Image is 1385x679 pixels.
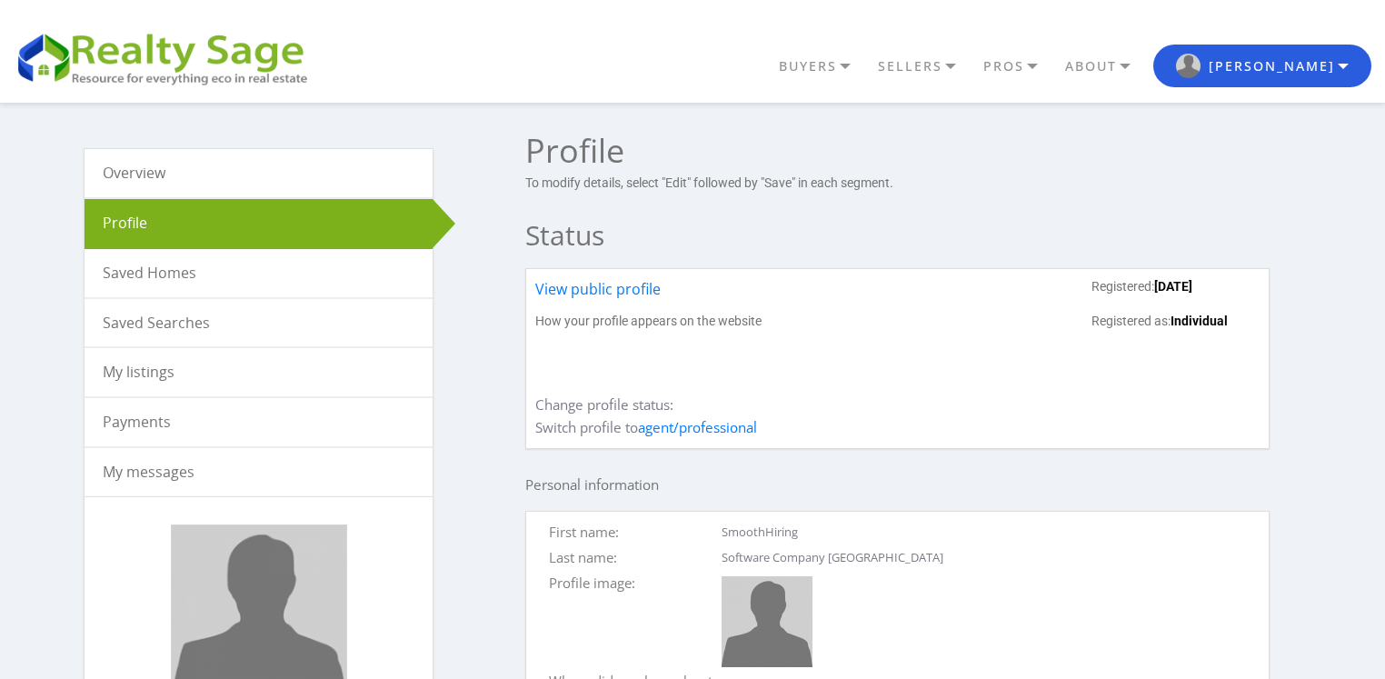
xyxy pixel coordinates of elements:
div: Software Company [GEOGRAPHIC_DATA] [717,551,1255,565]
div: Last name: [549,551,712,569]
div: Profile image: [549,576,712,594]
img: SmoothHiring Software Company Canada [722,576,812,667]
a: PROS [979,51,1061,82]
h3: Personal information [525,467,1270,502]
a: My messages [85,448,433,496]
p: Registered as: [1091,313,1260,331]
div: Change profile status: Switch profile to [525,268,1270,449]
p: How your profile appears on the website [535,313,762,331]
a: Overview [85,149,433,197]
a: SELLERS [873,51,979,82]
div: First name: [549,525,712,544]
img: RS user logo [1176,54,1201,78]
a: Saved Searches [85,299,433,347]
a: My listings [85,348,433,396]
h2: Status [525,210,1270,261]
div: SmoothHiring [717,525,1255,540]
a: Payments [85,398,433,446]
a: View public profile [535,278,661,314]
strong: Individual [1171,314,1228,328]
p: Registered: [1091,278,1260,296]
a: Saved Homes [85,249,433,297]
a: Profile [85,199,433,247]
strong: [DATE] [1154,279,1192,294]
a: BUYERS [774,51,873,82]
a: ABOUT [1061,51,1153,82]
button: RS user logo [PERSON_NAME] [1153,45,1371,87]
img: REALTY SAGE [14,27,323,87]
p: To modify details, select "Edit" followed by "Save" in each segment. [525,175,1270,193]
a: agent/professional [638,418,757,436]
h1: Profile [525,135,1270,167]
